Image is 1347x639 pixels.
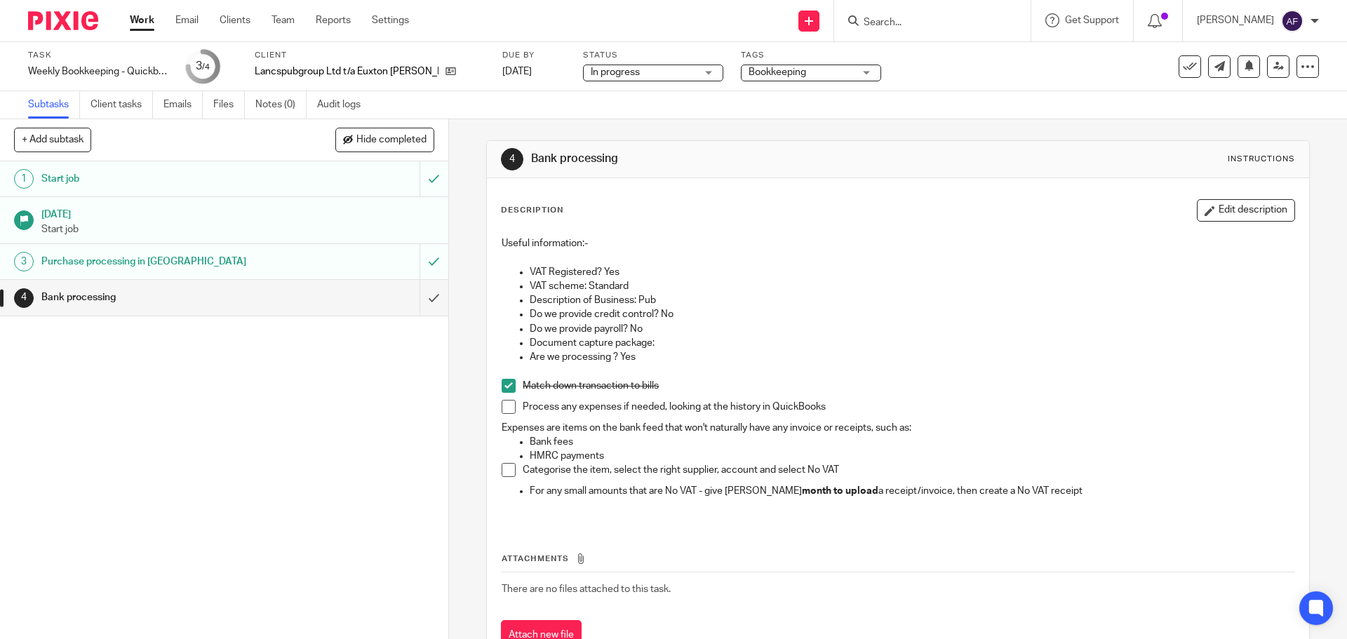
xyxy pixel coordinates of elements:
a: Settings [372,13,409,27]
a: Clients [220,13,250,27]
a: Subtasks [28,91,80,119]
button: Edit description [1197,199,1295,222]
span: Bookkeeping [749,67,806,77]
p: [PERSON_NAME] [1197,13,1274,27]
p: Categorise the item, select the right supplier, account and select No VAT [523,463,1294,477]
h1: Start job [41,168,284,189]
button: + Add subtask [14,128,91,152]
a: Notes (0) [255,91,307,119]
div: 3 [14,252,34,271]
label: Client [255,50,485,61]
a: Email [175,13,199,27]
img: Pixie [28,11,98,30]
p: Description [501,205,563,216]
div: Instructions [1228,154,1295,165]
small: /4 [202,63,210,71]
h1: Bank processing [41,287,284,308]
div: Weekly Bookkeeping - Quickbooks - - Lancspubgroup Ltd t/a Euxton Mills - August [28,65,168,79]
button: Hide completed [335,128,434,152]
span: Hide completed [356,135,427,146]
h1: Purchase processing in [GEOGRAPHIC_DATA] [41,251,284,272]
p: Description of Business: Pub [530,293,1294,307]
span: [DATE] [502,67,532,76]
span: Get Support [1065,15,1119,25]
label: Task [28,50,168,61]
img: svg%3E [1281,10,1304,32]
div: Weekly Bookkeeping - Quickbooks - - Lancspubgroup Ltd t/a Euxton [PERSON_NAME] - August [28,65,168,79]
label: Status [583,50,723,61]
div: 4 [501,148,523,170]
p: VAT scheme: Standard [530,279,1294,293]
p: Bank fees [530,435,1294,449]
div: 4 [14,288,34,308]
p: Useful information:- [502,236,1294,250]
p: For any small amounts that are No VAT - give [PERSON_NAME] a receipt/invoice, then create a No VA... [530,484,1294,498]
div: 3 [196,58,210,74]
a: Client tasks [91,91,153,119]
span: Attachments [502,555,569,563]
p: Lancspubgroup Ltd t/a Euxton [PERSON_NAME] [255,65,438,79]
p: Match down transaction to bills [523,379,1294,393]
p: HMRC payments [530,449,1294,463]
a: Team [272,13,295,27]
span: There are no files attached to this task. [502,584,671,594]
a: Emails [163,91,203,119]
p: Do we provide payroll? No [530,322,1294,336]
strong: month to upload [802,486,878,496]
label: Tags [741,50,881,61]
div: 1 [14,169,34,189]
a: Work [130,13,154,27]
a: Reports [316,13,351,27]
a: Audit logs [317,91,371,119]
label: Due by [502,50,565,61]
p: Are we processing ? Yes [530,350,1294,364]
span: In progress [591,67,640,77]
p: Start job [41,222,434,236]
p: Do we provide credit control? No [530,307,1294,321]
h1: [DATE] [41,204,434,222]
p: VAT Registered? Yes [530,265,1294,279]
a: Files [213,91,245,119]
p: Process any expenses if needed, looking at the history in QuickBooks [523,400,1294,414]
p: Expenses are items on the bank feed that won't naturally have any invoice or receipts, such as: [502,421,1294,435]
p: Document capture package: [530,336,1294,350]
input: Search [862,17,989,29]
h1: Bank processing [531,152,928,166]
